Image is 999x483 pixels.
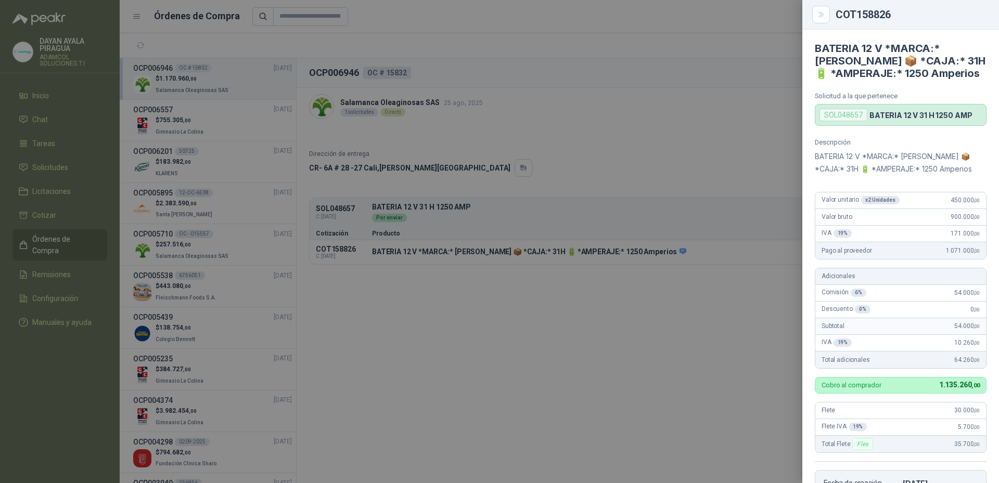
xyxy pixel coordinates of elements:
span: ,00 [974,357,980,363]
span: Descuento [822,305,870,314]
span: 1.135.260 [939,381,980,389]
span: 64.260 [954,356,980,363]
span: ,00 [974,248,980,254]
span: 54.000 [954,289,980,296]
span: ,00 [974,441,980,447]
span: Subtotal [822,322,844,330]
span: Total Flete [822,438,875,450]
span: ,00 [974,340,980,346]
span: ,00 [974,231,980,237]
span: Comisión [822,289,866,297]
span: Flete IVA [822,423,867,431]
div: 6 % [851,289,866,297]
span: Valor bruto [822,213,852,220]
span: ,00 [974,214,980,220]
span: 450.000 [951,197,980,204]
span: 171.000 [951,230,980,237]
span: 900.000 [951,213,980,220]
span: 1.071.000 [946,247,980,254]
p: Descripción [815,138,987,146]
span: IVA [822,338,852,347]
div: 0 % [855,305,870,314]
div: COT158826 [836,9,987,20]
div: Adicionales [815,268,986,285]
div: 19 % [834,229,852,238]
span: ,00 [971,382,980,389]
span: Valor unitario [822,196,900,204]
span: 10.260 [954,339,980,346]
span: Flete [822,407,835,414]
button: Close [815,8,827,21]
p: BATERIA 12 V *MARCA:* [PERSON_NAME] 📦 *CAJA:* 31H 🔋 *AMPERAJE:* 1250 Amperios [815,150,987,175]
div: Flex [852,438,873,450]
span: 54.000 [954,322,980,330]
span: 5.700 [958,423,980,430]
div: 19 % [834,338,852,347]
p: Solicitud a la que pertenece [815,92,987,100]
span: ,00 [974,307,980,312]
div: 19 % [849,423,867,431]
div: SOL048657 [819,109,867,121]
span: 0 [970,306,980,313]
p: BATERIA 12 V 31 H 1250 AMP [869,111,972,120]
span: Pago al proveedor [822,247,872,254]
span: ,00 [974,424,980,430]
span: ,00 [974,408,980,413]
span: ,00 [974,290,980,296]
span: ,00 [974,323,980,329]
span: 35.700 [954,440,980,448]
span: IVA [822,229,852,238]
div: x 2 Unidades [861,196,900,204]
h4: BATERIA 12 V *MARCA:* [PERSON_NAME] 📦 *CAJA:* 31H 🔋 *AMPERAJE:* 1250 Amperios [815,42,987,80]
p: Cobro al comprador [822,382,881,388]
span: ,00 [974,198,980,203]
span: 30.000 [954,407,980,414]
div: Total adicionales [815,351,986,368]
